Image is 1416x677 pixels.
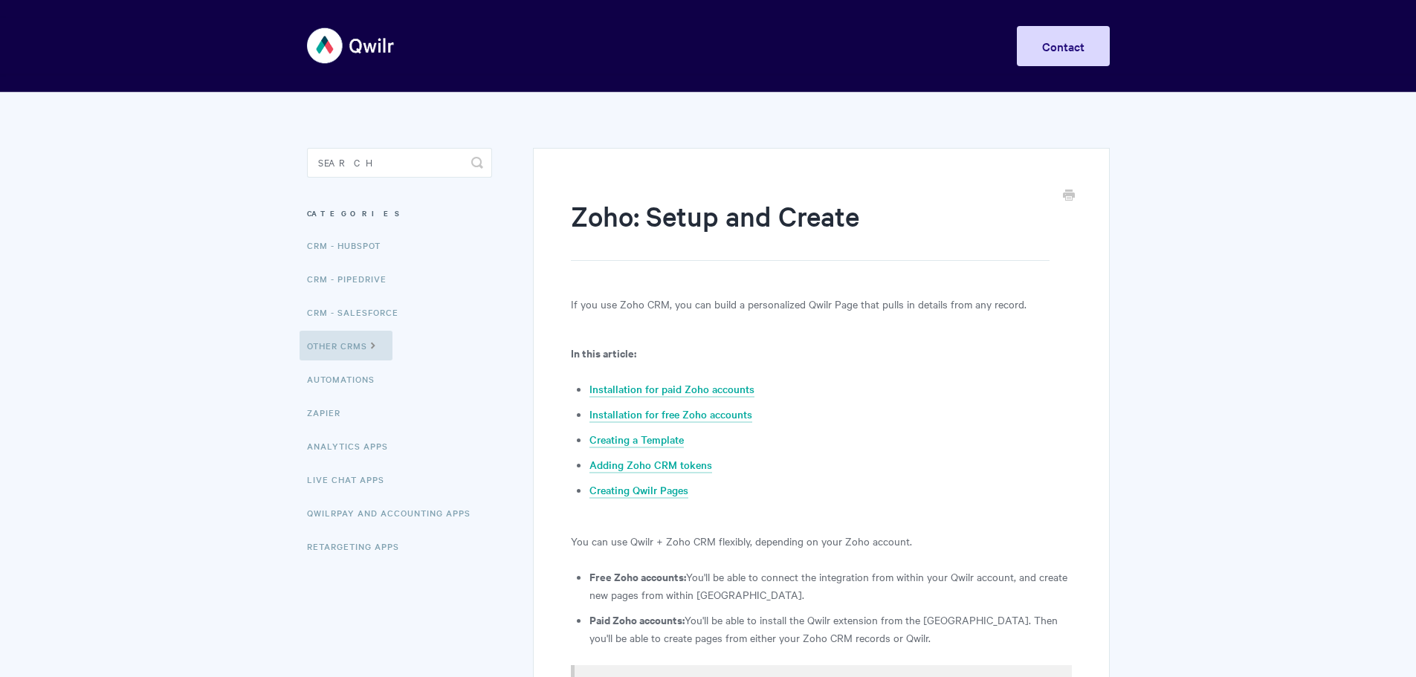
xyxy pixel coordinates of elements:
a: Installation for paid Zoho accounts [589,381,754,398]
a: QwilrPay and Accounting Apps [307,498,482,528]
a: Other CRMs [300,331,392,360]
strong: Free Zoho accounts: [589,569,686,584]
p: If you use Zoho CRM, you can build a personalized Qwilr Page that pulls in details from any record. [571,295,1071,313]
h1: Zoho: Setup and Create [571,197,1049,261]
a: Retargeting Apps [307,531,410,561]
a: CRM - Pipedrive [307,264,398,294]
a: Creating a Template [589,432,684,448]
h3: Categories [307,200,492,227]
a: Contact [1017,26,1110,66]
a: CRM - HubSpot [307,230,392,260]
li: You'll be able to connect the integration from within your Qwilr account, and create new pages fr... [589,568,1071,603]
a: Adding Zoho CRM tokens [589,457,712,473]
a: CRM - Salesforce [307,297,410,327]
input: Search [307,148,492,178]
a: Live Chat Apps [307,464,395,494]
b: In this article: [571,345,636,360]
a: Creating Qwilr Pages [589,482,688,499]
img: Qwilr Help Center [307,18,395,74]
a: Print this Article [1063,188,1075,204]
li: You'll be able to install the Qwilr extension from the [GEOGRAPHIC_DATA]. Then you'll be able to ... [589,611,1071,647]
p: You can use Qwilr + Zoho CRM flexibly, depending on your Zoho account. [571,532,1071,550]
a: Automations [307,364,386,394]
a: Zapier [307,398,352,427]
a: Analytics Apps [307,431,399,461]
a: Installation for free Zoho accounts [589,406,752,423]
strong: Paid Zoho accounts: [589,612,685,627]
